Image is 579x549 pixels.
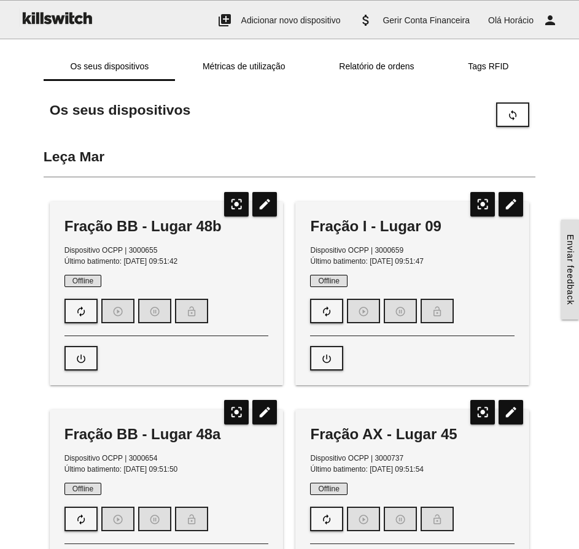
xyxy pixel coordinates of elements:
[383,15,470,25] span: Gerir Conta Financeira
[470,192,495,217] i: center_focus_strong
[310,299,343,323] button: autorenew
[64,299,98,323] button: autorenew
[312,52,441,81] a: Relatório de ordens
[18,1,95,35] img: ks-logo-black-160-b.png
[76,300,87,323] i: autorenew
[241,15,341,25] span: Adicionar novo dispositivo
[310,465,424,474] span: Último batimento: [DATE] 09:51:54
[224,192,249,217] i: center_focus_strong
[252,192,277,217] i: edit
[499,400,523,424] i: edit
[224,400,249,424] i: center_focus_strong
[321,300,332,323] i: autorenew
[64,346,98,370] button: power_settings_new
[359,1,373,40] i: attach_money
[217,1,232,40] i: add_to_photos
[64,507,98,531] button: autorenew
[76,347,87,370] i: power_settings_new
[64,217,269,236] div: Fração BB - Lugar 48b
[76,508,87,531] i: autorenew
[176,52,312,81] a: Métricas de utilização
[310,346,343,370] button: power_settings_new
[64,454,158,463] span: Dispositivo OCPP | 3000654
[64,275,101,287] span: Offline
[64,257,178,266] span: Último batimento: [DATE] 09:51:42
[310,217,515,236] div: Fração I - Lugar 09
[310,246,403,255] span: Dispositivo OCPP | 3000659
[561,220,579,320] a: Enviar feedback
[310,424,515,444] div: Fração AX - Lugar 45
[470,400,495,424] i: center_focus_strong
[504,15,534,25] span: Horácio
[496,102,529,127] button: sync
[310,507,343,531] button: autorenew
[310,275,347,287] span: Offline
[310,257,424,266] span: Último batimento: [DATE] 09:51:47
[310,454,403,463] span: Dispositivo OCPP | 3000737
[321,508,332,531] i: autorenew
[488,15,502,25] span: Olá
[321,347,332,370] i: power_settings_new
[310,483,347,495] span: Offline
[252,400,277,424] i: edit
[44,148,105,164] span: Leça Mar
[64,424,269,444] div: Fração BB - Lugar 48a
[50,102,191,118] span: Os seus dispositivos
[507,104,518,127] i: sync
[499,192,523,217] i: edit
[441,52,535,81] a: Tags RFID
[44,52,176,81] a: Os seus dispositivos
[64,465,178,474] span: Último batimento: [DATE] 09:51:50
[543,1,558,40] i: person
[64,483,101,495] span: Offline
[64,246,158,255] span: Dispositivo OCPP | 3000655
